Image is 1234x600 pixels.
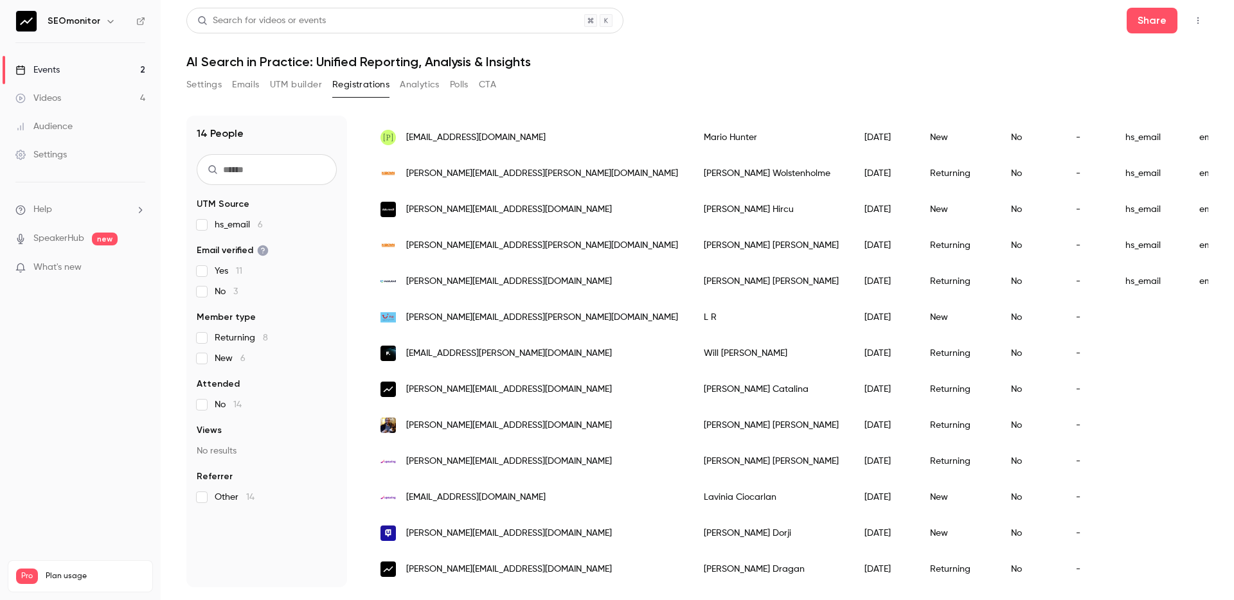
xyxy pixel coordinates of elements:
[186,54,1208,69] h1: AI Search in Practice: Unified Reporting, Analysis & Insights
[197,424,222,437] span: Views
[215,265,242,278] span: Yes
[917,299,998,335] div: New
[406,527,612,540] span: [PERSON_NAME][EMAIL_ADDRESS][DOMAIN_NAME]
[852,335,917,371] div: [DATE]
[197,311,256,324] span: Member type
[691,227,852,263] div: [PERSON_NAME] [PERSON_NAME]
[197,470,233,483] span: Referrer
[33,203,52,216] span: Help
[406,311,678,324] span: [PERSON_NAME][EMAIL_ADDRESS][PERSON_NAME][DOMAIN_NAME]
[852,407,917,443] div: [DATE]
[233,287,238,296] span: 3
[691,155,852,191] div: [PERSON_NAME] Wolstenholme
[197,198,337,504] section: facet-groups
[215,218,263,231] span: hs_email
[479,75,496,95] button: CTA
[380,166,396,181] img: nbrown.co.uk
[406,167,678,181] span: [PERSON_NAME][EMAIL_ADDRESS][PERSON_NAME][DOMAIN_NAME]
[380,130,396,145] img: propellernet.co.uk
[263,333,268,342] span: 8
[1063,479,1113,515] div: -
[852,119,917,155] div: [DATE]
[917,227,998,263] div: Returning
[998,191,1063,227] div: No
[33,261,82,274] span: What's new
[852,263,917,299] div: [DATE]
[1063,227,1113,263] div: -
[15,148,67,161] div: Settings
[15,203,145,216] li: help-dropdown-opener
[16,11,37,31] img: SEOmonitor
[215,285,238,298] span: No
[1063,551,1113,587] div: -
[233,400,242,409] span: 14
[46,571,145,581] span: Plan usage
[258,220,263,229] span: 6
[380,238,396,253] img: nbrown.co.uk
[998,443,1063,479] div: No
[691,263,852,299] div: [PERSON_NAME] [PERSON_NAME]
[92,233,118,245] span: new
[380,280,396,283] img: evoluted.email
[998,119,1063,155] div: No
[1063,515,1113,551] div: -
[852,515,917,551] div: [DATE]
[917,479,998,515] div: New
[998,371,1063,407] div: No
[380,202,396,217] img: datarevolt.agency
[1063,443,1113,479] div: -
[917,119,998,155] div: New
[406,275,612,288] span: [PERSON_NAME][EMAIL_ADDRESS][DOMAIN_NAME]
[852,551,917,587] div: [DATE]
[852,155,917,191] div: [DATE]
[1113,155,1186,191] div: hs_email
[998,479,1063,515] div: No
[917,443,998,479] div: Returning
[852,371,917,407] div: [DATE]
[998,407,1063,443] div: No
[406,131,546,145] span: [EMAIL_ADDRESS][DOMAIN_NAME]
[917,515,998,551] div: New
[691,119,852,155] div: Mario Hunter
[998,515,1063,551] div: No
[406,203,612,216] span: [PERSON_NAME][EMAIL_ADDRESS][DOMAIN_NAME]
[15,92,61,105] div: Videos
[232,75,259,95] button: Emails
[1063,335,1113,371] div: -
[380,490,396,505] img: upswing.ro
[16,569,38,584] span: Pro
[186,75,222,95] button: Settings
[380,561,396,577] img: seomonitor.com
[240,354,246,363] span: 6
[1063,371,1113,407] div: -
[691,371,852,407] div: [PERSON_NAME] Catalina
[691,335,852,371] div: Will [PERSON_NAME]
[852,479,917,515] div: [DATE]
[1113,263,1186,299] div: hs_email
[406,491,546,504] span: [EMAIL_ADDRESS][DOMAIN_NAME]
[917,263,998,299] div: Returning
[380,312,396,323] img: tui.com
[450,75,469,95] button: Polls
[691,299,852,335] div: L R
[332,75,389,95] button: Registrations
[406,563,612,576] span: [PERSON_NAME][EMAIL_ADDRESS][DOMAIN_NAME]
[1063,191,1113,227] div: -
[1113,119,1186,155] div: hs_email
[406,239,678,252] span: [PERSON_NAME][EMAIL_ADDRESS][PERSON_NAME][DOMAIN_NAME]
[406,383,612,396] span: [PERSON_NAME][EMAIL_ADDRESS][DOMAIN_NAME]
[15,64,60,76] div: Events
[15,120,73,133] div: Audience
[691,443,852,479] div: [PERSON_NAME] [PERSON_NAME]
[400,75,440,95] button: Analytics
[998,227,1063,263] div: No
[691,551,852,587] div: [PERSON_NAME] Dragan
[1063,263,1113,299] div: -
[215,352,246,365] span: New
[998,335,1063,371] div: No
[917,335,998,371] div: Returning
[406,419,612,432] span: [PERSON_NAME][EMAIL_ADDRESS][DOMAIN_NAME]
[691,191,852,227] div: [PERSON_NAME] Hircu
[406,347,612,360] span: [EMAIL_ADDRESS][PERSON_NAME][DOMAIN_NAME]
[215,398,242,411] span: No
